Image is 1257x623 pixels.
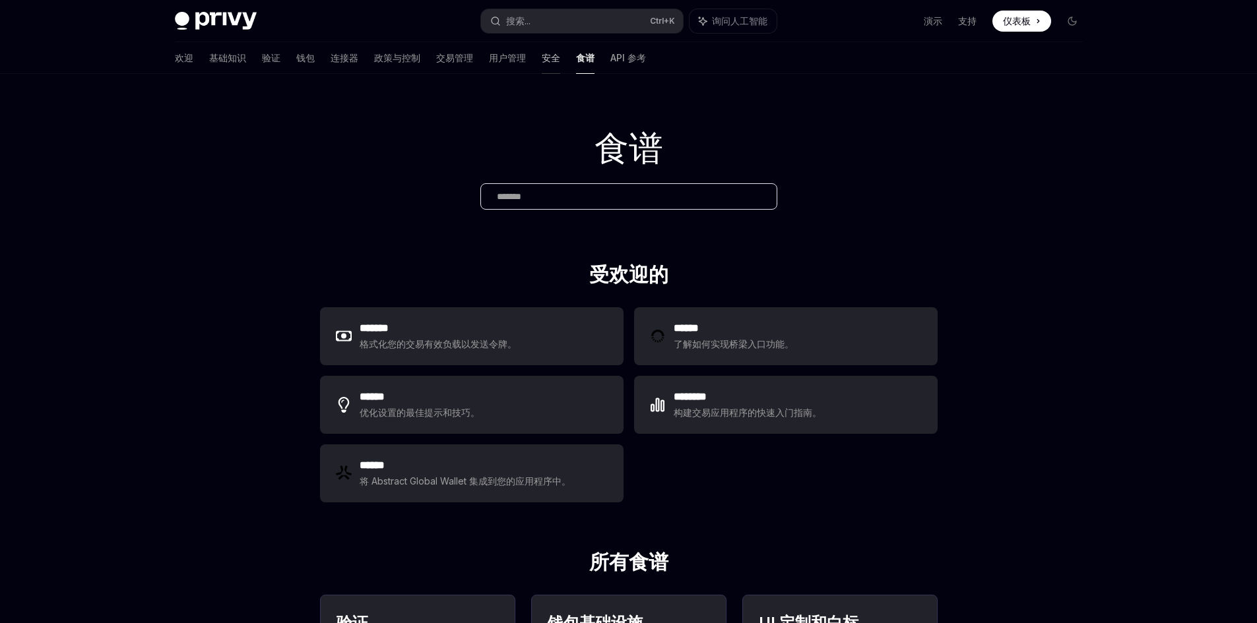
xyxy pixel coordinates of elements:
[650,16,664,26] font: Ctrl
[360,475,571,487] font: 将 Abstract Global Wallet 集成到您的应用程序中。
[296,42,315,74] a: 钱包
[958,15,977,26] font: 支持
[595,127,663,169] font: 食谱
[674,407,822,418] font: 构建交易应用程序的快速入门指南。
[924,15,942,26] font: 演示
[664,16,675,26] font: +K
[992,11,1051,32] a: 仪表板
[331,42,358,74] a: 连接器
[320,444,624,502] a: **** *将 Abstract Global Wallet 集成到您的应用程序中。
[1062,11,1083,32] button: 切换暗模式
[958,15,977,28] a: 支持
[296,52,315,63] font: 钱包
[610,42,646,74] a: API 参考
[589,262,668,286] font: 受欢迎的
[360,338,517,349] font: 格式化您的交易有效负载以发送令牌。
[481,9,683,33] button: 搜索...Ctrl+K
[209,52,246,63] font: 基础知识
[262,42,280,74] a: 验证
[489,42,526,74] a: 用户管理
[209,42,246,74] a: 基础知识
[924,15,942,28] a: 演示
[436,52,473,63] font: 交易管理
[690,9,777,33] button: 询问人工智能
[374,42,420,74] a: 政策与控制
[175,12,257,30] img: 深色标志
[374,52,420,63] font: 政策与控制
[360,407,480,418] font: 优化设置的最佳提示和技巧。
[262,52,280,63] font: 验证
[674,338,794,349] font: 了解如何实现桥梁入口功能。
[589,550,668,574] font: 所有食谱
[712,15,767,26] font: 询问人工智能
[489,52,526,63] font: 用户管理
[1003,15,1031,26] font: 仪表板
[610,52,646,63] font: API 参考
[175,52,193,63] font: 欢迎
[576,42,595,74] a: 食谱
[506,15,531,26] font: 搜索...
[542,52,560,63] font: 安全
[331,52,358,63] font: 连接器
[542,42,560,74] a: 安全
[175,42,193,74] a: 欢迎
[436,42,473,74] a: 交易管理
[576,52,595,63] font: 食谱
